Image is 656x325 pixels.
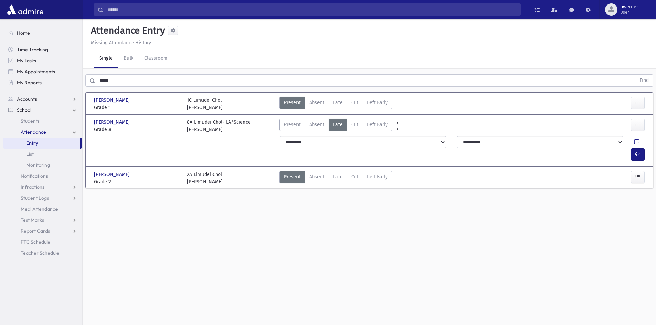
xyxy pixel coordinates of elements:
[309,99,324,106] span: Absent
[104,3,520,16] input: Search
[17,79,42,86] span: My Reports
[3,77,82,88] a: My Reports
[3,193,82,204] a: Student Logs
[17,96,37,102] span: Accounts
[333,99,343,106] span: Late
[3,138,80,149] a: Entry
[187,97,223,111] div: 1C Limudei Chol [PERSON_NAME]
[3,44,82,55] a: Time Tracking
[3,237,82,248] a: PTC Schedule
[17,46,48,53] span: Time Tracking
[3,248,82,259] a: Teacher Schedule
[3,127,82,138] a: Attendance
[94,126,180,133] span: Grade 8
[284,121,301,128] span: Present
[284,173,301,181] span: Present
[21,250,59,256] span: Teacher Schedule
[26,162,50,168] span: Monitoring
[91,40,151,46] u: Missing Attendance History
[309,173,324,181] span: Absent
[3,204,82,215] a: Meal Attendance
[351,121,358,128] span: Cut
[3,226,82,237] a: Report Cards
[351,99,358,106] span: Cut
[367,173,388,181] span: Left Early
[21,206,58,212] span: Meal Attendance
[3,28,82,39] a: Home
[21,239,50,245] span: PTC Schedule
[635,75,653,86] button: Find
[367,121,388,128] span: Left Early
[21,184,44,190] span: Infractions
[94,178,180,185] span: Grade 2
[21,228,50,234] span: Report Cards
[309,121,324,128] span: Absent
[351,173,358,181] span: Cut
[3,66,82,77] a: My Appointments
[284,99,301,106] span: Present
[21,217,44,223] span: Test Marks
[3,171,82,182] a: Notifications
[367,99,388,106] span: Left Early
[21,129,46,135] span: Attendance
[620,10,638,15] span: User
[3,55,82,66] a: My Tasks
[279,97,392,111] div: AttTypes
[139,49,173,68] a: Classroom
[3,182,82,193] a: Infractions
[94,104,180,111] span: Grade 1
[187,119,251,133] div: 8A Limudei Chol- LA/Science [PERSON_NAME]
[21,173,48,179] span: Notifications
[17,107,31,113] span: School
[94,97,131,104] span: [PERSON_NAME]
[3,160,82,171] a: Monitoring
[21,195,49,201] span: Student Logs
[187,171,223,185] div: 2A Limudei Chol [PERSON_NAME]
[3,149,82,160] a: List
[279,119,392,133] div: AttTypes
[333,121,343,128] span: Late
[88,25,165,36] h5: Attendance Entry
[26,140,38,146] span: Entry
[3,94,82,105] a: Accounts
[118,49,139,68] a: Bulk
[3,105,82,116] a: School
[21,118,40,124] span: Students
[3,116,82,127] a: Students
[17,30,30,36] span: Home
[3,215,82,226] a: Test Marks
[94,49,118,68] a: Single
[279,171,392,185] div: AttTypes
[6,3,45,17] img: AdmirePro
[94,119,131,126] span: [PERSON_NAME]
[333,173,343,181] span: Late
[94,171,131,178] span: [PERSON_NAME]
[17,68,55,75] span: My Appointments
[26,151,34,157] span: List
[88,40,151,46] a: Missing Attendance History
[17,57,36,64] span: My Tasks
[620,4,638,10] span: bwerner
